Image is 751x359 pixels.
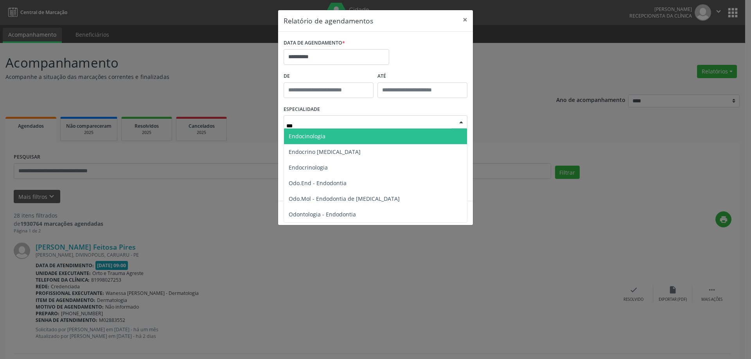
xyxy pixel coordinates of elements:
[284,104,320,116] label: ESPECIALIDADE
[289,164,328,171] span: Endocrinologia
[289,195,400,202] span: Odo.Mol - Endodontia de [MEDICAL_DATA]
[289,179,347,187] span: Odo.End - Endodontia
[377,70,467,82] label: ATÉ
[284,70,374,82] label: De
[289,148,361,155] span: Endocrino [MEDICAL_DATA]
[284,37,345,49] label: DATA DE AGENDAMENTO
[289,132,325,140] span: Endocinologia
[289,211,356,218] span: Odontologia - Endodontia
[284,16,373,26] h5: Relatório de agendamentos
[457,10,473,29] button: Close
